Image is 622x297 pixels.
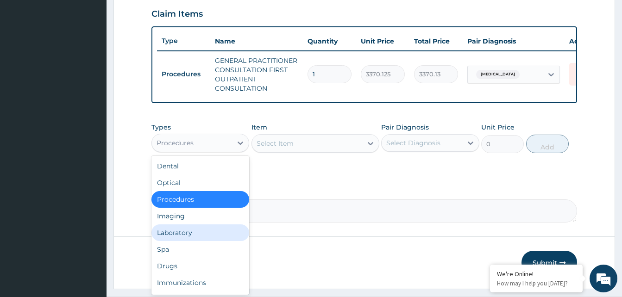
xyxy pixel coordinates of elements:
[151,174,249,191] div: Optical
[565,32,611,50] th: Actions
[151,158,249,174] div: Dental
[151,224,249,241] div: Laboratory
[463,32,565,50] th: Pair Diagnosis
[386,138,440,148] div: Select Diagnosis
[54,89,128,183] span: We're online!
[409,32,463,50] th: Total Price
[17,46,38,69] img: d_794563401_company_1708531726252_794563401
[151,191,249,208] div: Procedures
[251,123,267,132] label: Item
[157,138,194,148] div: Procedures
[157,32,210,49] th: Type
[152,5,174,27] div: Minimize live chat window
[497,279,576,287] p: How may I help you today?
[151,124,171,131] label: Types
[48,52,156,64] div: Chat with us now
[497,270,576,278] div: We're Online!
[303,32,356,50] th: Quantity
[5,198,176,231] textarea: Type your message and hit 'Enter'
[210,51,303,98] td: GENERAL PRACTITIONER CONSULTATION FIRST OUTPATIENT CONSULTATION
[257,139,294,148] div: Select Item
[526,135,569,153] button: Add
[151,241,249,258] div: Spa
[151,274,249,291] div: Immunizations
[210,32,303,50] th: Name
[481,123,515,132] label: Unit Price
[476,70,520,79] span: [MEDICAL_DATA]
[151,9,203,19] h3: Claim Items
[151,186,577,194] label: Comment
[157,66,210,83] td: Procedures
[521,251,577,275] button: Submit
[151,258,249,274] div: Drugs
[381,123,429,132] label: Pair Diagnosis
[356,32,409,50] th: Unit Price
[151,208,249,224] div: Imaging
